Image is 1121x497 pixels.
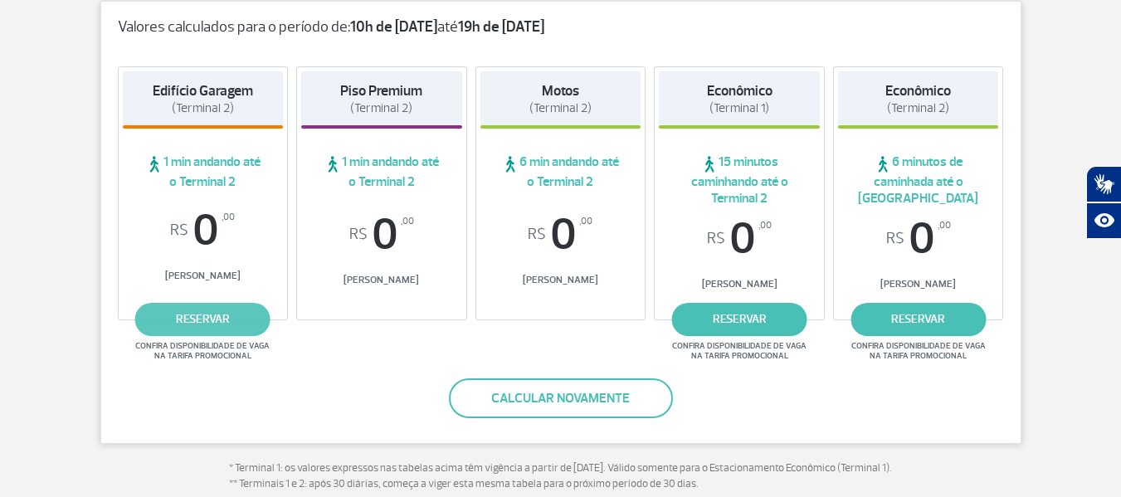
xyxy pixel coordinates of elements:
button: Calcular novamente [449,378,673,418]
span: 1 min andando até o Terminal 2 [123,153,284,190]
span: [PERSON_NAME] [123,270,284,282]
span: 15 minutos caminhando até o Terminal 2 [659,153,820,207]
button: Abrir tradutor de língua de sinais. [1086,166,1121,202]
span: [PERSON_NAME] [301,274,462,286]
sup: ,00 [222,208,235,227]
span: 1 min andando até o Terminal 2 [301,153,462,190]
button: Abrir recursos assistivos. [1086,202,1121,239]
span: (Terminal 2) [529,100,592,116]
sup: ,00 [758,217,772,235]
a: reservar [672,303,807,336]
a: reservar [135,303,271,336]
sup: ,00 [938,217,951,235]
span: (Terminal 2) [172,100,234,116]
span: [PERSON_NAME] [480,274,641,286]
span: Confira disponibilidade de vaga na tarifa promocional [133,341,272,361]
span: 6 min andando até o Terminal 2 [480,153,641,190]
p: Valores calculados para o período de: até [118,18,1004,37]
span: (Terminal 1) [709,100,769,116]
a: reservar [850,303,986,336]
strong: 19h de [DATE] [458,17,544,37]
span: Confira disponibilidade de vaga na tarifa promocional [670,341,809,361]
sup: ,00 [579,212,592,231]
span: Confira disponibilidade de vaga na tarifa promocional [849,341,988,361]
span: 0 [301,212,462,257]
span: 0 [659,217,820,261]
span: 0 [480,212,641,257]
span: 0 [123,208,284,253]
span: 0 [838,217,999,261]
span: [PERSON_NAME] [838,278,999,290]
sup: R$ [170,222,188,240]
span: [PERSON_NAME] [659,278,820,290]
strong: Motos [542,82,579,100]
sup: R$ [707,230,725,248]
span: 6 minutos de caminhada até o [GEOGRAPHIC_DATA] [838,153,999,207]
sup: R$ [528,226,546,244]
div: Plugin de acessibilidade da Hand Talk. [1086,166,1121,239]
span: (Terminal 2) [887,100,949,116]
strong: Edifício Garagem [153,82,253,100]
strong: Econômico [885,82,951,100]
span: (Terminal 2) [350,100,412,116]
sup: R$ [886,230,904,248]
sup: ,00 [401,212,414,231]
p: * Terminal 1: os valores expressos nas tabelas acima têm vigência a partir de [DATE]. Válido some... [229,460,893,493]
strong: Piso Premium [340,82,422,100]
strong: Econômico [707,82,773,100]
sup: R$ [349,226,368,244]
strong: 10h de [DATE] [350,17,437,37]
